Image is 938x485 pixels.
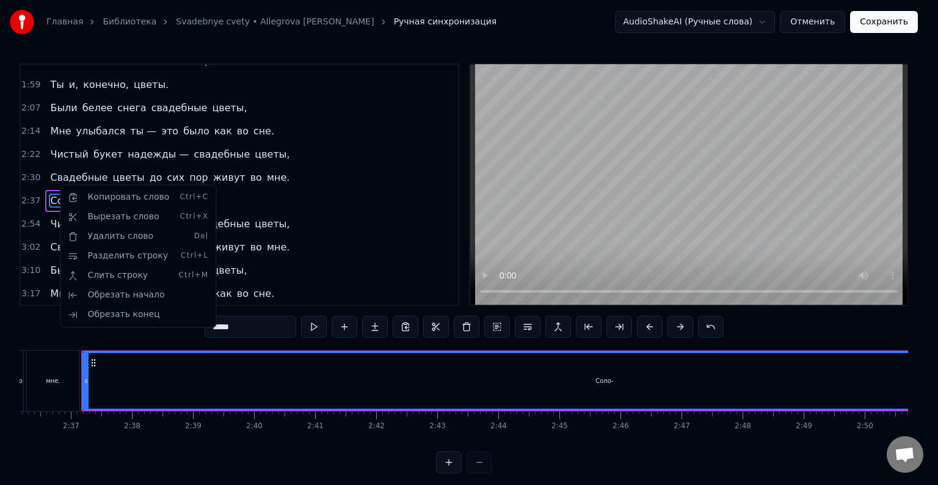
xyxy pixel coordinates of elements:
[181,251,208,261] span: Ctrl+L
[180,212,209,222] span: Ctrl+X
[63,227,213,246] div: Удалить слово
[63,246,213,266] div: Разделить строку
[194,232,209,241] span: Del
[63,266,213,285] div: Слить строку
[63,285,213,305] div: Обрезать начало
[63,207,213,227] div: Вырезать слово
[178,271,208,280] span: Ctrl+M
[63,188,213,207] div: Копировать слово
[180,192,208,202] span: Ctrl+C
[63,305,213,324] div: Обрезать конец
